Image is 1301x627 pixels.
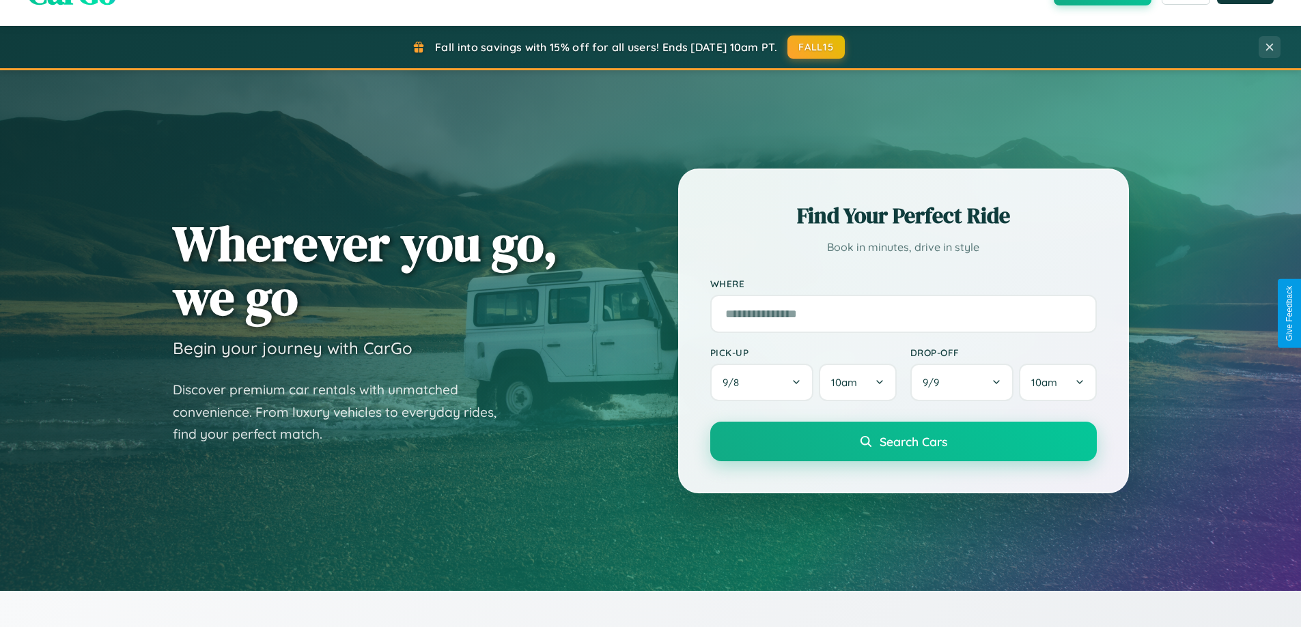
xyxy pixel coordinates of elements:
span: 10am [1031,376,1057,389]
button: Search Cars [710,422,1097,461]
button: 10am [1019,364,1096,401]
span: Search Cars [880,434,947,449]
span: 10am [831,376,857,389]
label: Where [710,278,1097,289]
p: Book in minutes, drive in style [710,237,1097,257]
h1: Wherever you go, we go [173,216,558,324]
button: FALL15 [787,35,845,59]
span: Fall into savings with 15% off for all users! Ends [DATE] 10am PT. [435,40,777,54]
p: Discover premium car rentals with unmatched convenience. From luxury vehicles to everyday rides, ... [173,379,514,446]
button: 9/8 [710,364,814,401]
span: 9 / 9 [923,376,946,389]
h3: Begin your journey with CarGo [173,338,412,358]
label: Drop-off [910,347,1097,358]
h2: Find Your Perfect Ride [710,201,1097,231]
span: 9 / 8 [723,376,746,389]
div: Give Feedback [1285,286,1294,341]
button: 10am [819,364,896,401]
label: Pick-up [710,347,897,358]
button: 9/9 [910,364,1014,401]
